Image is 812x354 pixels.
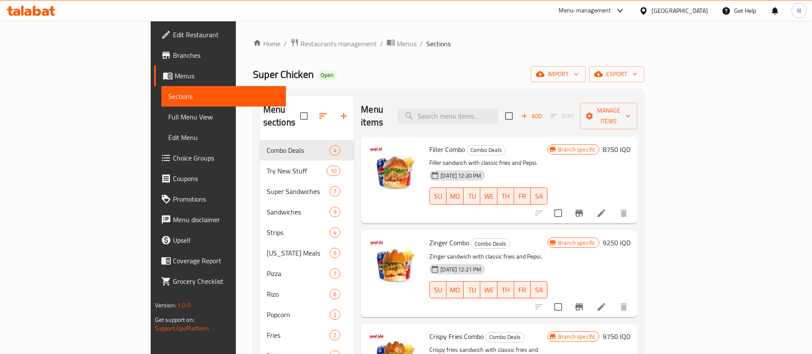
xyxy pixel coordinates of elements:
[267,309,330,320] div: Popcorn
[260,140,354,161] div: Combo Deals4
[613,297,634,317] button: delete
[555,333,599,341] span: Branch specific
[260,202,354,222] div: Sandwiches9
[173,235,280,245] span: Upsell
[368,237,422,292] img: Zinger Combo
[154,250,286,271] a: Coverage Report
[480,281,497,298] button: WE
[429,187,446,205] button: SU
[161,127,286,148] a: Edit Menu
[317,71,337,79] span: Open
[397,39,416,49] span: Menus
[549,298,567,316] span: Select to update
[161,86,286,107] a: Sections
[518,110,545,123] button: Add
[501,190,511,202] span: TH
[267,268,330,279] div: Pizza
[177,300,190,311] span: 1.0.0
[330,186,340,196] div: items
[429,330,484,343] span: Crispy Fries Combo
[175,71,280,81] span: Menus
[387,38,416,49] a: Menus
[651,6,708,15] div: [GEOGRAPHIC_DATA]
[603,143,631,155] h6: 8750 IQD
[260,304,354,325] div: Popcorn2
[333,106,354,126] button: Add section
[500,107,518,125] span: Select section
[173,194,280,204] span: Promotions
[520,111,543,121] span: Add
[514,281,531,298] button: FR
[330,270,340,278] span: 7
[154,189,286,209] a: Promotions
[426,39,451,49] span: Sections
[467,145,505,155] span: Combo Deals
[267,207,330,217] div: Sandwiches
[587,105,631,127] span: Manage items
[168,132,280,143] span: Edit Menu
[173,50,280,60] span: Branches
[267,145,330,155] div: Combo Deals
[173,214,280,225] span: Menu disclaimer
[589,66,644,82] button: export
[484,190,494,202] span: WE
[603,237,631,249] h6: 9250 IQD
[420,39,423,49] li: /
[429,251,547,262] p: Zinger sandwich with classic fries and Pepsi.
[173,256,280,266] span: Coverage Report
[467,145,506,155] div: Combo Deals
[596,69,637,80] span: export
[330,311,340,319] span: 2
[569,297,589,317] button: Branch-specific-item
[555,239,599,247] span: Branch specific
[397,109,498,124] input: search
[437,265,485,274] span: [DATE] 12:21 PM
[429,143,465,156] span: Filler Combo
[330,227,340,238] div: items
[267,227,330,238] span: Strips
[534,190,544,202] span: SA
[330,207,340,217] div: items
[267,186,330,196] div: Super Sandwiches
[797,6,801,15] span: N
[260,181,354,202] div: Super Sandwiches7
[330,208,340,216] span: 9
[330,268,340,279] div: items
[368,143,422,198] img: Filler Combo
[596,302,607,312] a: Edit menu item
[260,222,354,243] div: Strips4
[154,148,286,168] a: Choice Groups
[330,248,340,258] div: items
[497,281,514,298] button: TH
[518,190,527,202] span: FR
[168,91,280,101] span: Sections
[330,289,340,299] div: items
[290,38,377,49] a: Restaurants management
[429,281,446,298] button: SU
[173,276,280,286] span: Grocery Checklist
[154,65,286,86] a: Menus
[330,309,340,320] div: items
[154,271,286,292] a: Grocery Checklist
[450,284,460,296] span: MO
[549,204,567,222] span: Select to update
[429,236,469,249] span: Zinger Combo
[514,187,531,205] button: FR
[497,187,514,205] button: TH
[464,187,480,205] button: TU
[161,107,286,127] a: Full Menu View
[173,173,280,184] span: Coupons
[464,281,480,298] button: TU
[330,249,340,257] span: 5
[260,263,354,284] div: Pizza7
[380,39,383,49] li: /
[450,190,460,202] span: MO
[603,330,631,342] h6: 9750 IQD
[361,103,387,129] h2: Menu items
[154,168,286,189] a: Coupons
[518,284,527,296] span: FR
[253,65,314,84] span: Super Chicken
[559,6,611,16] div: Menu-management
[484,284,494,296] span: WE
